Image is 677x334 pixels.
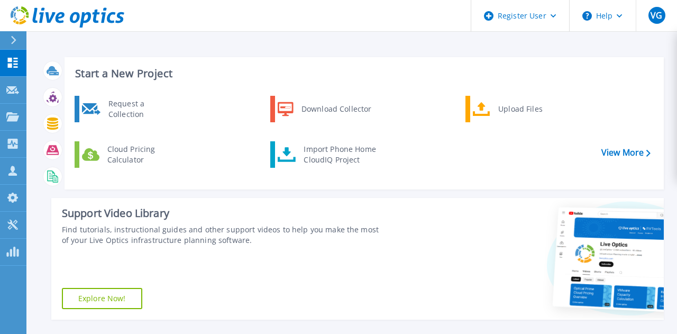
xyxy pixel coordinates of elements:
[298,144,381,165] div: Import Phone Home CloudIQ Project
[465,96,574,122] a: Upload Files
[62,224,380,246] div: Find tutorials, instructional guides and other support videos to help you make the most of your L...
[270,96,379,122] a: Download Collector
[75,141,183,168] a: Cloud Pricing Calculator
[651,11,662,20] span: VG
[102,144,180,165] div: Cloud Pricing Calculator
[493,98,571,120] div: Upload Files
[296,98,376,120] div: Download Collector
[75,96,183,122] a: Request a Collection
[62,288,142,309] a: Explore Now!
[601,148,651,158] a: View More
[75,68,650,79] h3: Start a New Project
[103,98,180,120] div: Request a Collection
[62,206,380,220] div: Support Video Library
